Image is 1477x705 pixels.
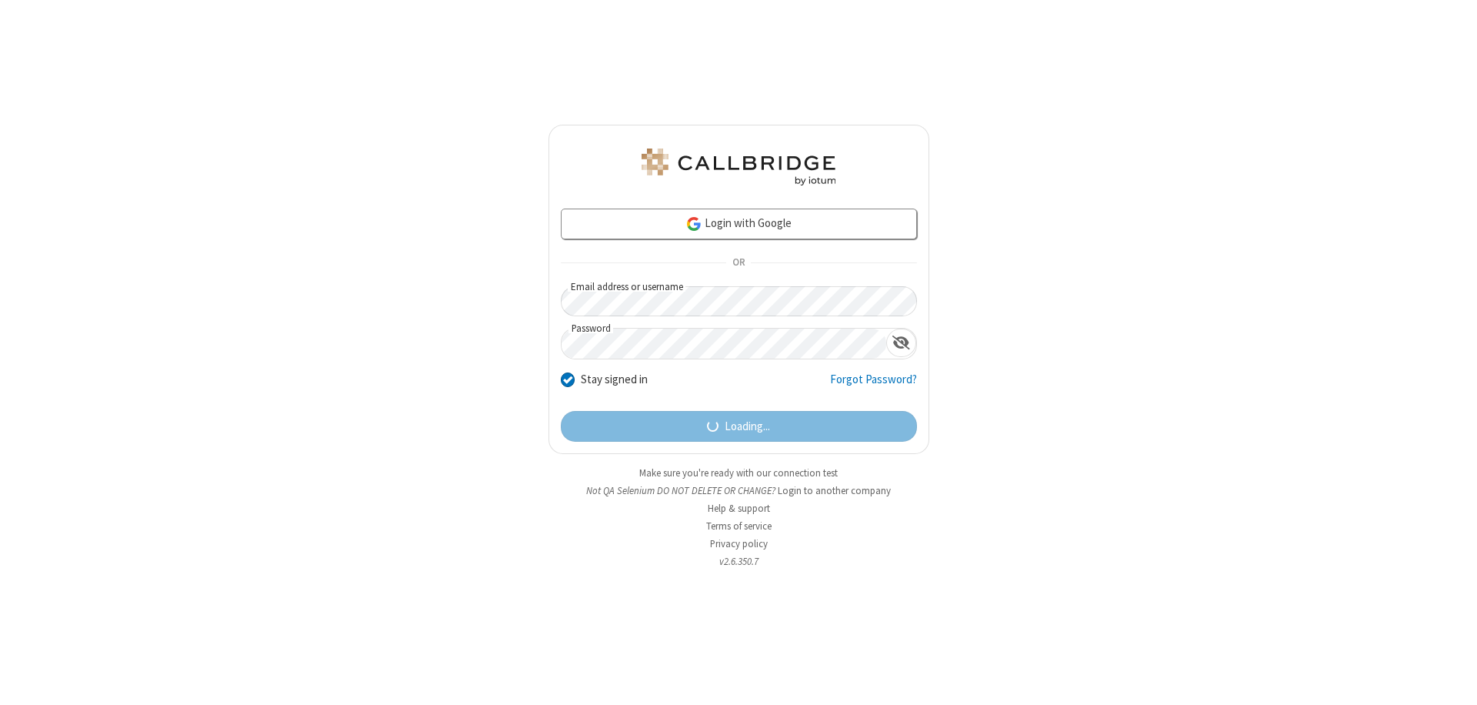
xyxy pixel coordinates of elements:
div: Show password [886,329,916,357]
img: google-icon.png [685,216,702,232]
a: Forgot Password? [830,371,917,400]
li: v2.6.350.7 [548,554,929,569]
span: OR [726,252,751,274]
a: Help & support [708,502,770,515]
a: Privacy policy [710,537,768,550]
input: Password [562,329,886,359]
li: Not QA Selenium DO NOT DELETE OR CHANGE? [548,483,929,498]
img: QA Selenium DO NOT DELETE OR CHANGE [638,149,839,185]
a: Make sure you're ready with our connection test [639,466,838,479]
button: Loading... [561,411,917,442]
label: Stay signed in [581,371,648,389]
a: Login with Google [561,209,917,239]
span: Loading... [725,418,770,436]
a: Terms of service [706,520,772,533]
button: Login to another company [778,483,891,498]
input: Email address or username [561,286,917,316]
